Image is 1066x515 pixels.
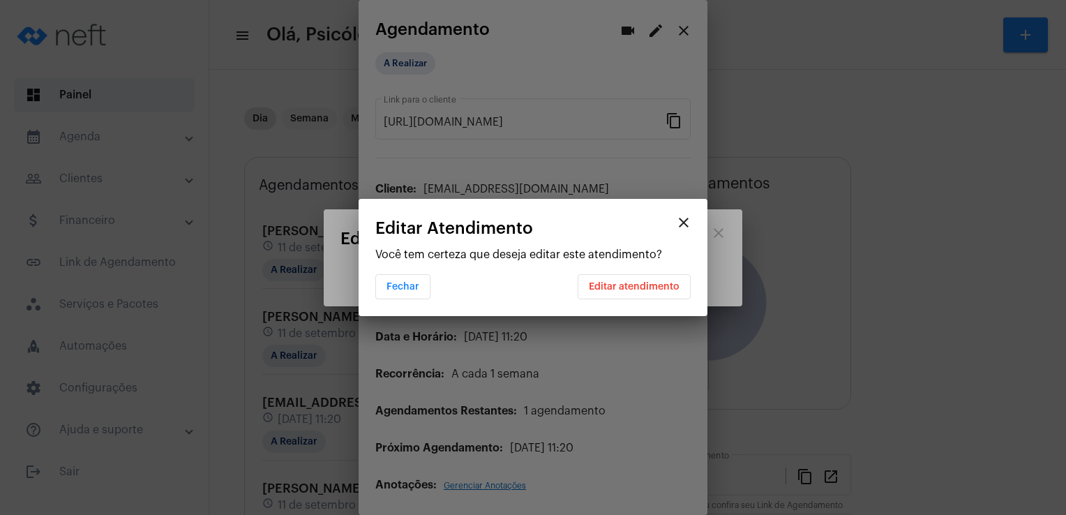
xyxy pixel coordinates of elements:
[375,219,533,237] span: Editar Atendimento
[675,214,692,231] mat-icon: close
[375,274,430,299] button: Fechar
[386,282,419,292] span: Fechar
[375,248,691,261] p: Você tem certeza que deseja editar este atendimento?
[589,282,680,292] span: Editar atendimento
[578,274,691,299] button: Editar atendimento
